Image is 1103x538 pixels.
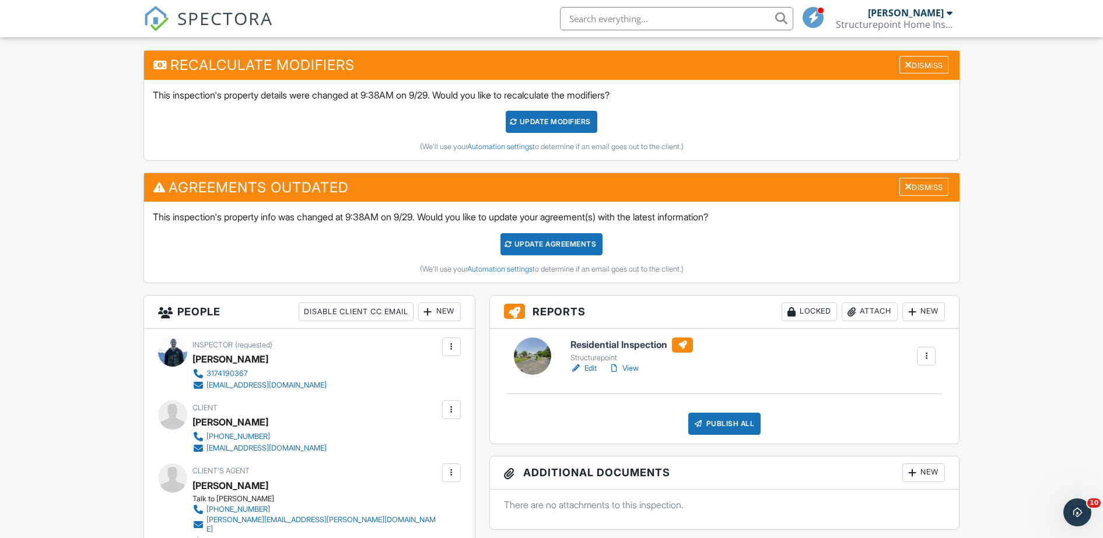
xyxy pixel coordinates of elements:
[299,303,414,321] div: Disable Client CC Email
[836,19,953,30] div: Structurepoint Home Inspection
[143,6,169,31] img: The Best Home Inspection Software - Spectora
[153,142,951,152] div: (We'll use your to determine if an email goes out to the client.)
[899,178,948,196] div: Dismiss
[570,337,693,363] a: Residential Inspection Structurepoint
[192,368,327,379] a: 3174190367
[506,111,597,133] div: UPDATE Modifiers
[570,353,693,363] div: Structurepoint
[467,142,533,151] a: Automation settings
[144,80,960,160] div: This inspection's property details were changed at 9:38AM on 9/29. Would you like to recalculate ...
[899,56,948,74] div: Dismiss
[467,265,533,273] a: Automation settings
[490,296,960,329] h3: Reports
[902,303,945,321] div: New
[418,303,461,321] div: New
[570,363,597,374] a: Edit
[490,456,960,490] h3: Additional Documents
[192,442,327,454] a: [EMAIL_ADDRESS][DOMAIN_NAME]
[206,381,327,390] div: [EMAIL_ADDRESS][DOMAIN_NAME]
[144,173,960,202] h3: Agreements Outdated
[560,7,793,30] input: Search everything...
[206,444,327,453] div: [EMAIL_ADDRESS][DOMAIN_NAME]
[504,498,946,511] p: There are no attachments to this inspection.
[192,350,268,368] div: [PERSON_NAME]
[842,303,898,321] div: Attach
[206,515,439,534] div: [PERSON_NAME][EMAIL_ADDRESS][PERSON_NAME][DOMAIN_NAME]
[192,504,439,515] a: [PHONE_NUMBER]
[192,515,439,534] a: [PERSON_NAME][EMAIL_ADDRESS][PERSON_NAME][DOMAIN_NAME]
[500,233,603,255] div: Update Agreements
[192,431,327,442] a: [PHONE_NUMBER]
[192,340,233,349] span: Inspector
[192,494,449,504] div: Talk to [PERSON_NAME]
[192,403,218,412] span: Client
[192,477,268,494] a: [PERSON_NAME]
[688,413,761,435] div: Publish All
[192,413,268,431] div: [PERSON_NAME]
[192,379,327,391] a: [EMAIL_ADDRESS][DOMAIN_NAME]
[144,202,960,282] div: This inspection's property info was changed at 9:38AM on 9/29. Would you like to update your agre...
[902,463,945,482] div: New
[206,369,248,378] div: 3174190367
[144,51,960,79] h3: Recalculate Modifiers
[782,303,837,321] div: Locked
[143,16,273,40] a: SPECTORA
[868,7,944,19] div: [PERSON_NAME]
[1063,498,1091,526] iframe: Intercom live chat
[570,337,693,353] h6: Residential Inspection
[153,265,951,274] div: (We'll use your to determine if an email goes out to the client.)
[206,432,270,441] div: [PHONE_NUMBER]
[144,296,475,329] h3: People
[608,363,639,374] a: View
[206,505,270,514] div: [PHONE_NUMBER]
[192,466,250,475] span: Client's Agent
[177,6,273,30] span: SPECTORA
[235,340,272,349] span: (requested)
[1087,498,1101,508] span: 10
